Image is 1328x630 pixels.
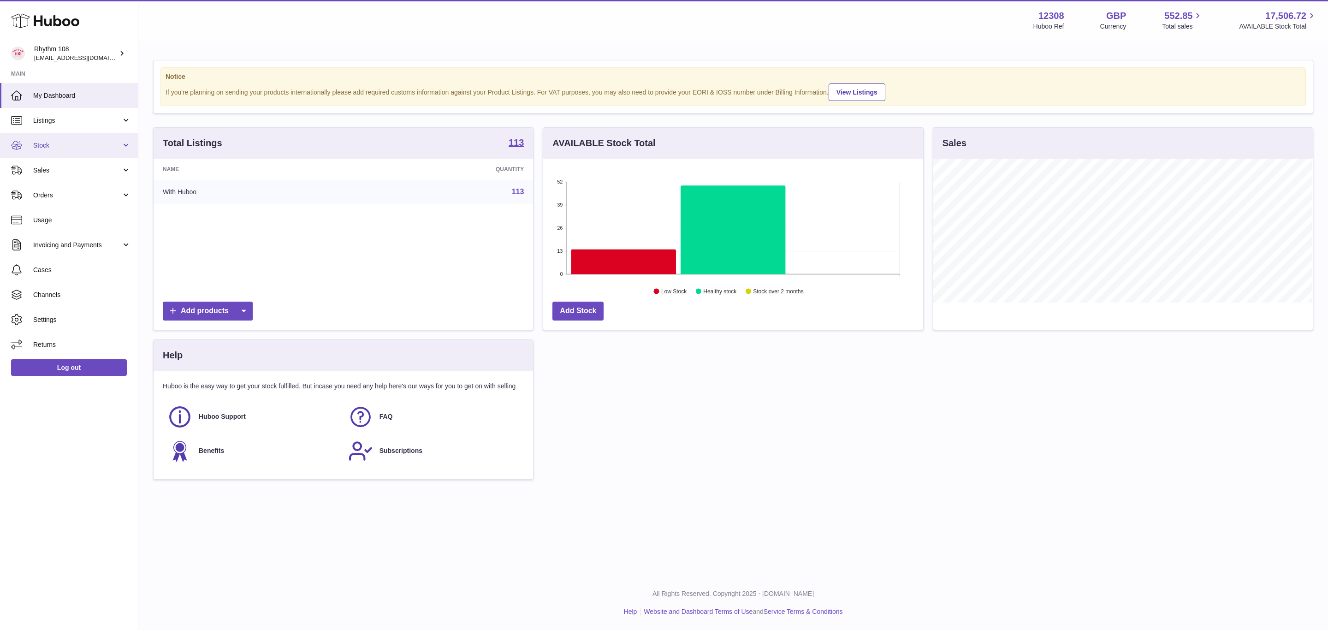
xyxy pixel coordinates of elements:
a: Add Stock [552,302,604,321]
h3: Sales [943,137,966,149]
span: AVAILABLE Stock Total [1239,22,1317,31]
text: 26 [557,225,563,231]
text: 13 [557,248,563,254]
text: 0 [560,271,563,277]
span: Sales [33,166,121,175]
span: My Dashboard [33,91,131,100]
text: Healthy stock [704,288,737,295]
th: Name [154,159,354,180]
span: Settings [33,315,131,324]
span: Benefits [199,446,224,455]
a: Huboo Support [167,404,339,429]
text: Low Stock [661,288,687,295]
span: 17,506.72 [1265,10,1306,22]
div: Currency [1100,22,1126,31]
span: Cases [33,266,131,274]
td: With Huboo [154,180,354,204]
span: Orders [33,191,121,200]
strong: Notice [166,72,1301,81]
span: Channels [33,291,131,299]
a: FAQ [348,404,520,429]
p: All Rights Reserved. Copyright 2025 - [DOMAIN_NAME] [146,589,1321,598]
strong: 113 [509,138,524,147]
a: Website and Dashboard Terms of Use [644,608,753,615]
strong: GBP [1106,10,1126,22]
span: [EMAIL_ADDRESS][DOMAIN_NAME] [34,54,136,61]
span: FAQ [379,412,393,421]
div: Huboo Ref [1033,22,1064,31]
th: Quantity [354,159,533,180]
a: Benefits [167,439,339,464]
a: 113 [509,138,524,149]
span: Usage [33,216,131,225]
span: 552.85 [1164,10,1192,22]
h3: Help [163,349,183,362]
a: 552.85 Total sales [1162,10,1203,31]
h3: Total Listings [163,137,222,149]
span: Subscriptions [379,446,422,455]
a: 17,506.72 AVAILABLE Stock Total [1239,10,1317,31]
a: Add products [163,302,253,321]
a: 113 [512,188,524,196]
span: Invoicing and Payments [33,241,121,250]
a: View Listings [829,83,885,101]
p: Huboo is the easy way to get your stock fulfilled. But incase you need any help here's our ways f... [163,382,524,391]
text: 39 [557,202,563,208]
span: Returns [33,340,131,349]
div: Rhythm 108 [34,45,117,62]
span: Huboo Support [199,412,246,421]
li: and [640,607,842,616]
h3: AVAILABLE Stock Total [552,137,655,149]
span: Listings [33,116,121,125]
span: Stock [33,141,121,150]
span: Total sales [1162,22,1203,31]
div: If you're planning on sending your products internationally please add required customs informati... [166,82,1301,101]
a: Help [624,608,637,615]
a: Log out [11,359,127,376]
text: Stock over 2 months [753,288,804,295]
text: 52 [557,179,563,184]
img: orders@rhythm108.com [11,47,25,60]
a: Service Terms & Conditions [764,608,843,615]
a: Subscriptions [348,439,520,464]
strong: 12308 [1038,10,1064,22]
